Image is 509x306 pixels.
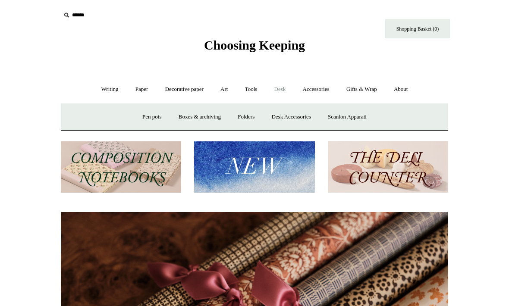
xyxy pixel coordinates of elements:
[128,78,156,101] a: Paper
[61,141,181,193] img: 202302 Composition ledgers.jpg__PID:69722ee6-fa44-49dd-a067-31375e5d54ec
[295,78,337,101] a: Accessories
[320,106,374,128] a: Scanlon Apparati
[204,38,305,52] span: Choosing Keeping
[385,19,450,38] a: Shopping Basket (0)
[386,78,416,101] a: About
[171,106,229,128] a: Boxes & archiving
[237,78,265,101] a: Tools
[157,78,211,101] a: Decorative paper
[230,106,262,128] a: Folders
[339,78,385,101] a: Gifts & Wrap
[213,78,236,101] a: Art
[267,78,294,101] a: Desk
[204,45,305,51] a: Choosing Keeping
[135,106,169,128] a: Pen pots
[264,106,318,128] a: Desk Accessories
[328,141,448,193] img: The Deli Counter
[194,141,314,193] img: New.jpg__PID:f73bdf93-380a-4a35-bcfe-7823039498e1
[94,78,126,101] a: Writing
